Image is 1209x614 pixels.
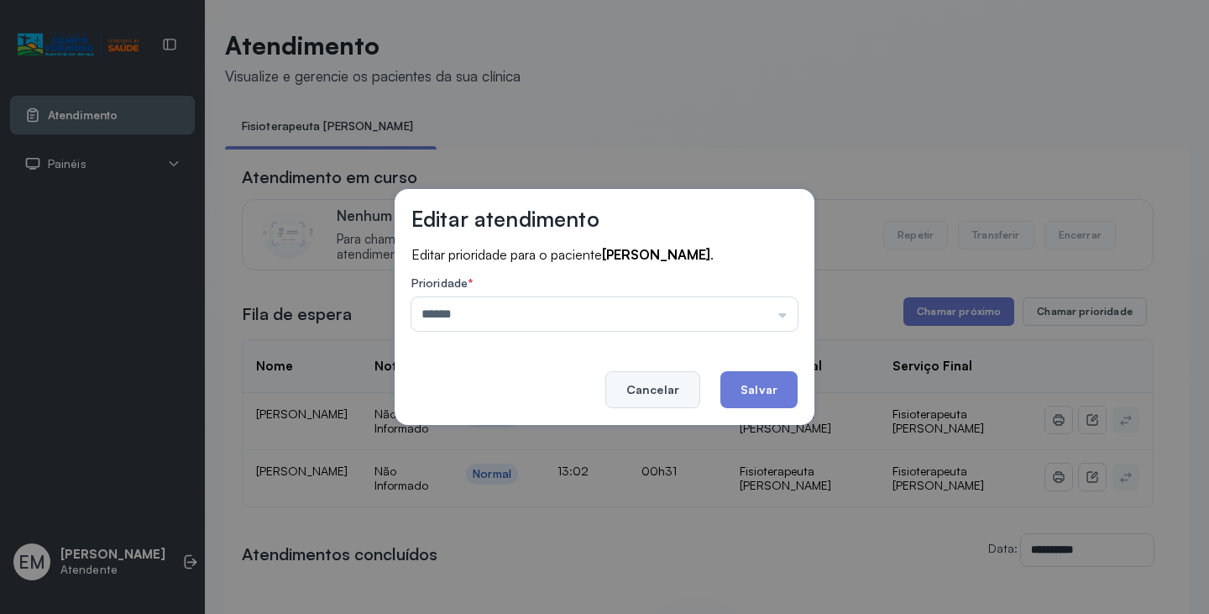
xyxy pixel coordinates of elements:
[411,206,599,232] h3: Editar atendimento
[411,276,468,290] span: Prioridade
[411,246,714,263] span: Editar prioridade para o paciente .
[605,371,700,408] button: Cancelar
[602,246,710,263] strong: [PERSON_NAME]
[720,371,798,408] button: Salvar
